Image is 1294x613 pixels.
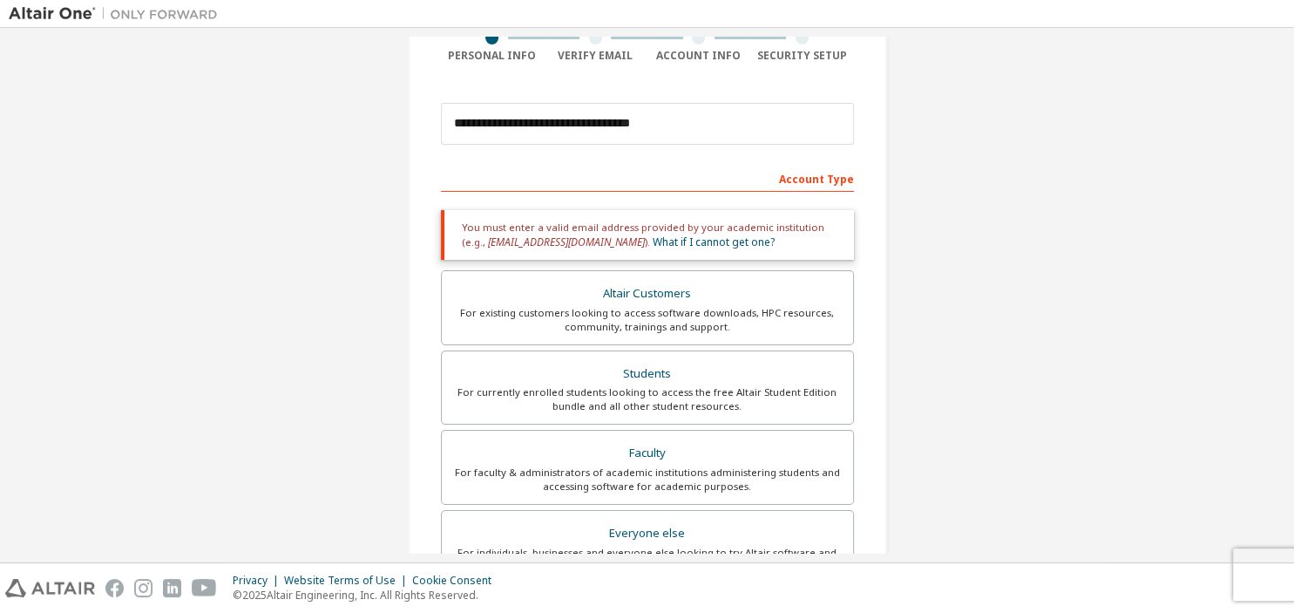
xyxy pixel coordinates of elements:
div: Altair Customers [452,282,843,306]
div: Everyone else [452,521,843,546]
div: Verify Email [544,49,647,63]
div: Website Terms of Use [284,574,412,588]
div: Account Type [441,164,854,192]
div: For currently enrolled students looking to access the free Altair Student Edition bundle and all ... [452,385,843,413]
div: You must enter a valid email address provided by your academic institution (e.g., ). [441,210,854,260]
img: linkedin.svg [163,579,181,597]
div: For faculty & administrators of academic institutions administering students and accessing softwa... [452,466,843,494]
div: Account Info [647,49,751,63]
img: youtube.svg [192,579,217,597]
div: Security Setup [750,49,854,63]
p: © 2025 Altair Engineering, Inc. All Rights Reserved. [233,588,502,603]
div: Privacy [233,574,284,588]
img: instagram.svg [134,579,152,597]
img: altair_logo.svg [5,579,95,597]
img: Altair One [9,5,227,23]
div: For individuals, businesses and everyone else looking to try Altair software and explore our prod... [452,546,843,574]
img: facebook.svg [105,579,124,597]
a: What if I cannot get one? [653,235,775,249]
div: Cookie Consent [412,574,502,588]
span: [EMAIL_ADDRESS][DOMAIN_NAME] [488,235,645,249]
div: Students [452,362,843,386]
div: Personal Info [441,49,545,63]
div: Faculty [452,441,843,466]
div: For existing customers looking to access software downloads, HPC resources, community, trainings ... [452,306,843,334]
